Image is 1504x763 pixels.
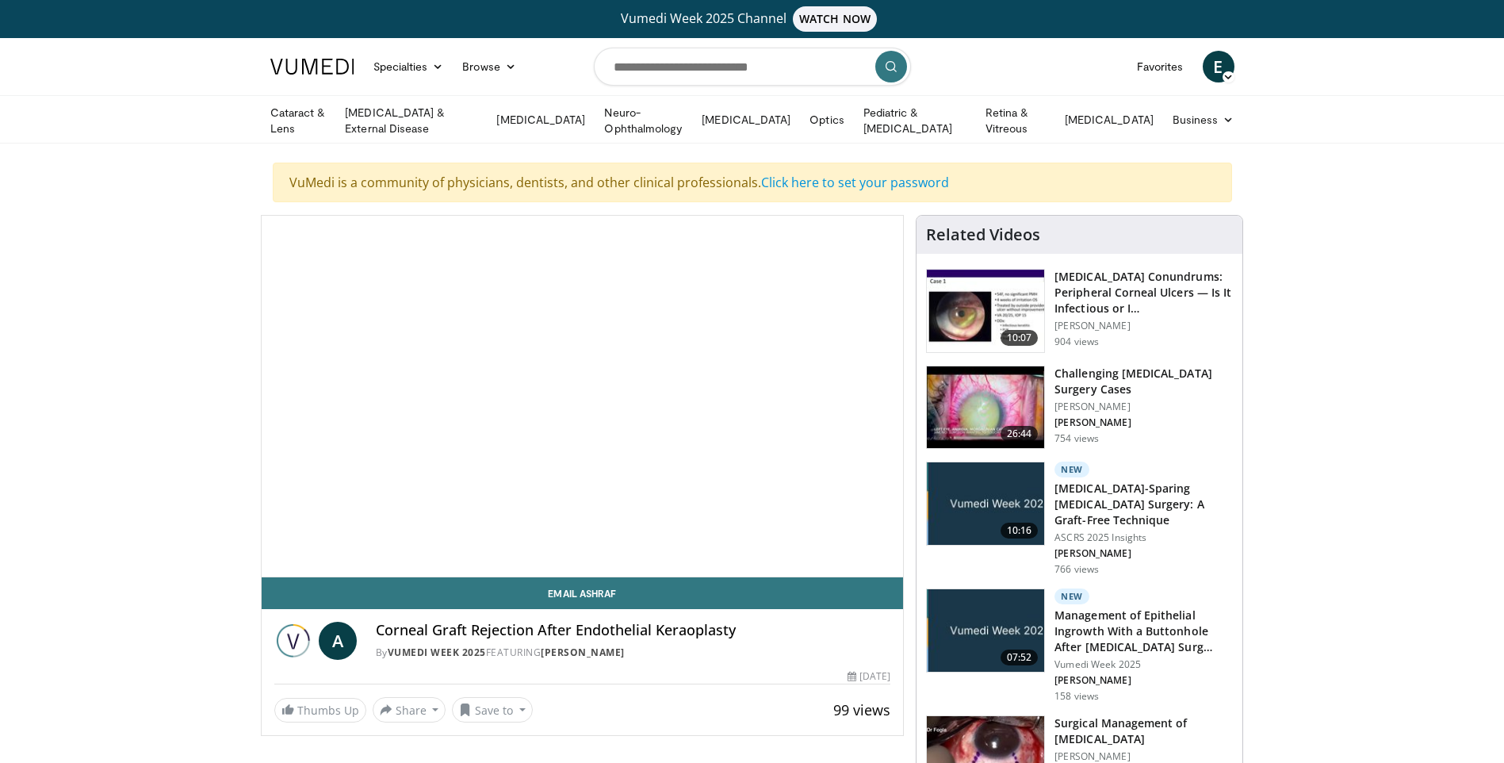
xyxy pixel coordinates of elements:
input: Search topics, interventions [594,48,911,86]
img: 05a6f048-9eed-46a7-93e1-844e43fc910c.150x105_q85_crop-smart_upscale.jpg [927,366,1044,449]
a: Business [1163,104,1244,136]
a: A [319,622,357,660]
a: E [1203,51,1234,82]
p: 766 views [1054,563,1099,576]
a: 10:16 New [MEDICAL_DATA]-Sparing [MEDICAL_DATA] Surgery: A Graft-Free Technique ASCRS 2025 Insigh... [926,462,1233,576]
a: Vumedi Week 2025 ChannelWATCH NOW [273,6,1232,32]
p: [PERSON_NAME] [1054,750,1233,763]
a: [PERSON_NAME] [541,646,625,659]
a: Retina & Vitreous [976,105,1055,136]
p: 754 views [1054,432,1099,445]
p: [PERSON_NAME] [1054,416,1233,429]
a: 26:44 Challenging [MEDICAL_DATA] Surgery Cases [PERSON_NAME] [PERSON_NAME] 754 views [926,366,1233,450]
p: ASCRS 2025 Insights [1054,531,1233,544]
p: [PERSON_NAME] [1054,401,1233,413]
img: 5ede7c1e-2637-46cb-a546-16fd546e0e1e.150x105_q85_crop-smart_upscale.jpg [927,270,1044,352]
div: VuMedi is a community of physicians, dentists, and other clinical professionals. [273,163,1232,202]
a: Email Ashraf [262,577,904,609]
button: Share [373,697,446,723]
a: [MEDICAL_DATA] [1055,104,1163,136]
span: 07:52 [1001,650,1039,665]
img: e2db3364-8554-489a-9e60-297bee4c90d2.jpg.150x105_q85_crop-smart_upscale.jpg [927,462,1044,545]
a: Optics [800,104,853,136]
a: [MEDICAL_DATA] & External Disease [335,105,487,136]
p: [PERSON_NAME] [1054,547,1233,560]
p: 904 views [1054,335,1099,348]
div: By FEATURING [376,646,891,660]
a: Neuro-Ophthalmology [595,105,692,136]
p: Vumedi Week 2025 [1054,658,1233,671]
img: Vumedi Week 2025 [274,622,312,660]
a: Vumedi Week 2025 [388,646,486,659]
h3: Challenging [MEDICAL_DATA] Surgery Cases [1054,366,1233,397]
a: Browse [453,51,526,82]
a: Specialties [364,51,453,82]
a: Favorites [1127,51,1193,82]
button: Save to [452,697,533,723]
a: [MEDICAL_DATA] [487,104,595,136]
a: Thumbs Up [274,698,366,723]
p: New [1054,462,1089,477]
a: [MEDICAL_DATA] [692,104,800,136]
h3: Surgical Management of [MEDICAL_DATA] [1054,715,1233,747]
a: 07:52 New Management of Epithelial Ingrowth With a Buttonhole After [MEDICAL_DATA] Surg… Vumedi W... [926,589,1233,703]
a: Click here to set your password [761,174,949,191]
span: 10:07 [1001,330,1039,346]
span: 99 views [833,700,890,719]
h3: [MEDICAL_DATA] Conundrums: Peripheral Corneal Ulcers — Is It Infectious or I… [1054,269,1233,316]
img: VuMedi Logo [270,59,354,75]
span: 10:16 [1001,523,1039,539]
h4: Related Videos [926,225,1040,244]
span: WATCH NOW [793,6,877,32]
a: Cataract & Lens [261,105,336,136]
span: 26:44 [1001,426,1039,442]
div: [DATE] [848,669,890,684]
p: 158 views [1054,690,1099,703]
h4: Corneal Graft Rejection After Endothelial Keraoplasty [376,622,891,639]
a: Pediatric & [MEDICAL_DATA] [854,105,976,136]
a: 10:07 [MEDICAL_DATA] Conundrums: Peripheral Corneal Ulcers — Is It Infectious or I… [PERSON_NAME]... [926,269,1233,353]
img: af7cb505-fca8-4258-9910-2a274f8a3ee4.jpg.150x105_q85_crop-smart_upscale.jpg [927,589,1044,672]
p: [PERSON_NAME] [1054,674,1233,687]
p: [PERSON_NAME] [1054,320,1233,332]
p: New [1054,589,1089,604]
video-js: Video Player [262,216,904,577]
h3: Management of Epithelial Ingrowth With a Buttonhole After [MEDICAL_DATA] Surg… [1054,608,1233,655]
h3: [MEDICAL_DATA]-Sparing [MEDICAL_DATA] Surgery: A Graft-Free Technique [1054,481,1233,528]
